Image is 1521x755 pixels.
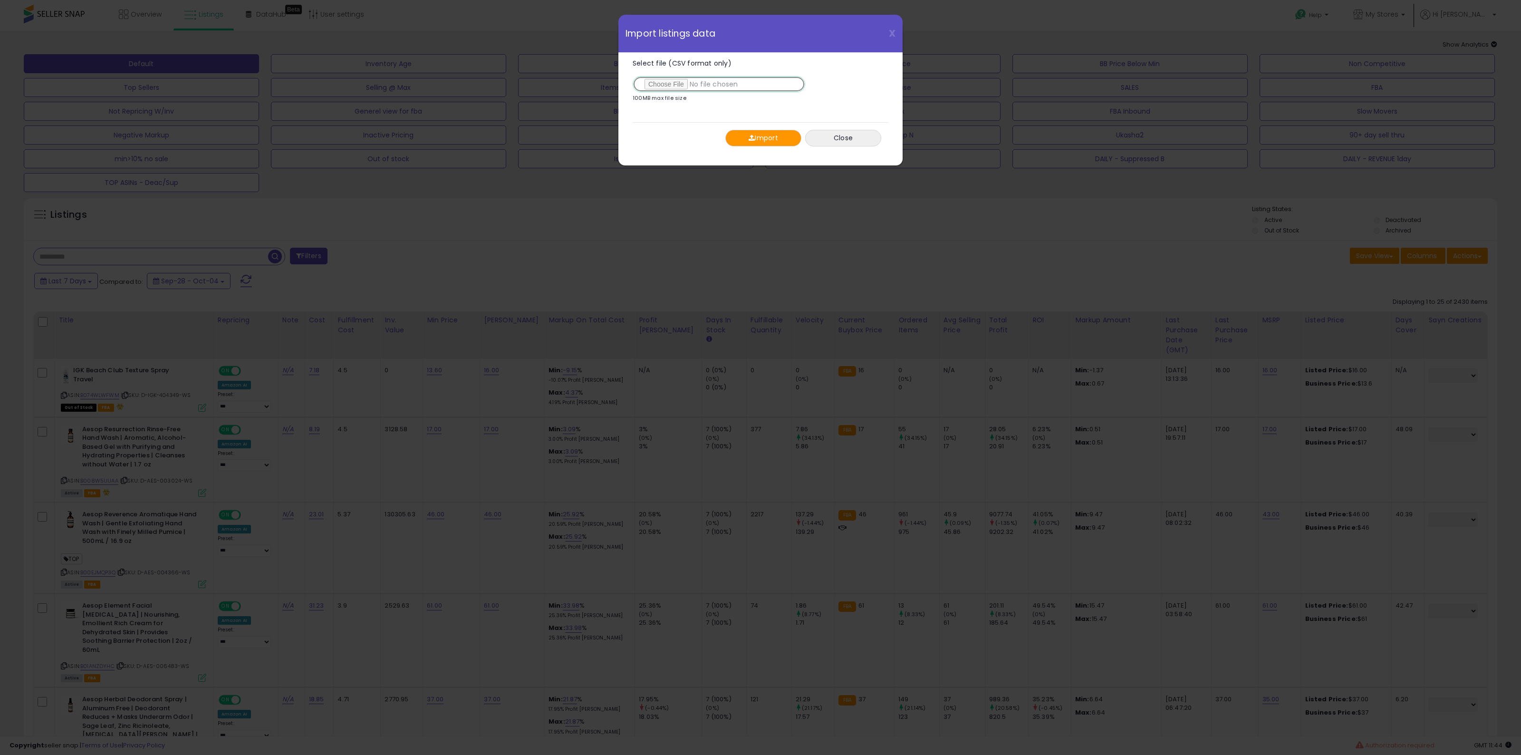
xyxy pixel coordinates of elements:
span: Import listings data [626,29,715,38]
span: X [889,27,895,40]
p: 100MB max file size [633,96,686,101]
button: Close [805,130,881,146]
span: Select file (CSV format only) [633,58,732,68]
button: Import [725,130,801,146]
